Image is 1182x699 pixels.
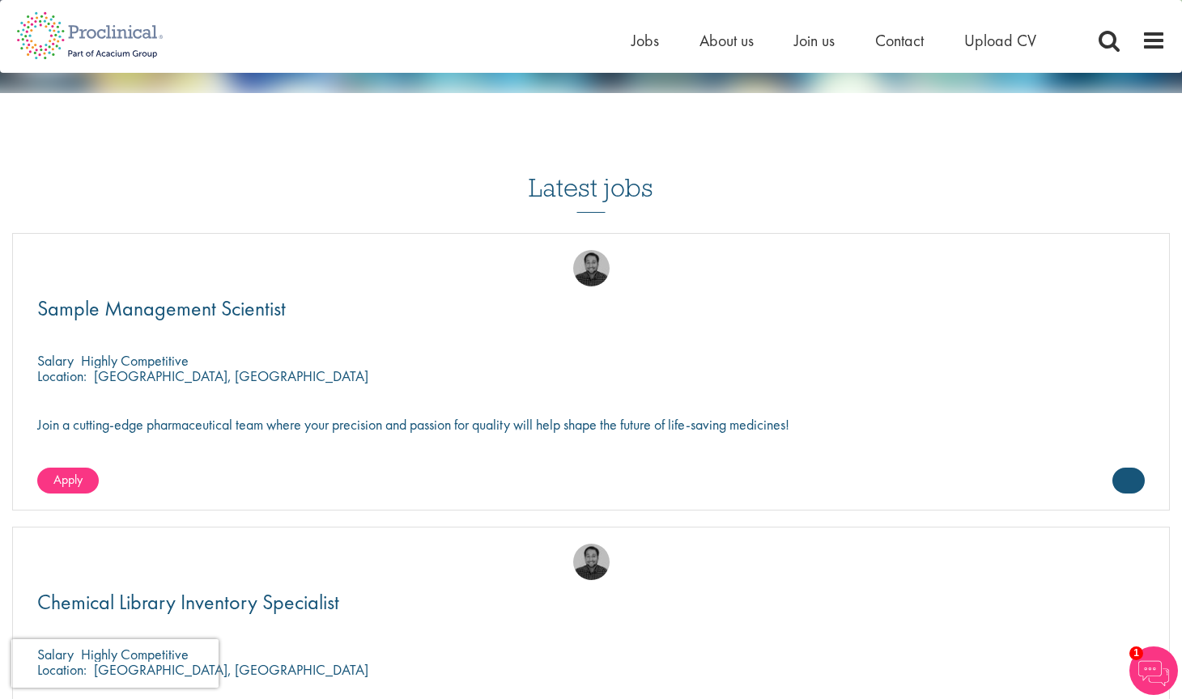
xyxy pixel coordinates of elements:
[964,30,1036,51] a: Upload CV
[94,366,368,385] p: [GEOGRAPHIC_DATA], [GEOGRAPHIC_DATA]
[1129,646,1178,695] img: Chatbot
[37,468,99,494] a: Apply
[37,351,74,370] span: Salary
[81,351,189,370] p: Highly Competitive
[794,30,835,51] a: Join us
[37,592,1145,612] a: Chemical Library Inventory Specialist
[631,30,659,51] a: Jobs
[11,639,219,688] iframe: reCAPTCHA
[573,544,610,580] img: Mike Raletz
[529,133,653,213] h3: Latest jobs
[37,366,87,385] span: Location:
[94,660,368,679] p: [GEOGRAPHIC_DATA], [GEOGRAPHIC_DATA]
[37,294,286,322] span: Sample Management Scientist
[573,250,610,286] img: Mike Raletz
[1129,646,1143,660] span: 1
[37,588,339,616] span: Chemical Library Inventory Specialist
[699,30,754,51] a: About us
[875,30,924,51] a: Contact
[37,299,1145,319] a: Sample Management Scientist
[53,471,83,488] span: Apply
[37,417,1145,432] p: Join a cutting-edge pharmaceutical team where your precision and passion for quality will help sh...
